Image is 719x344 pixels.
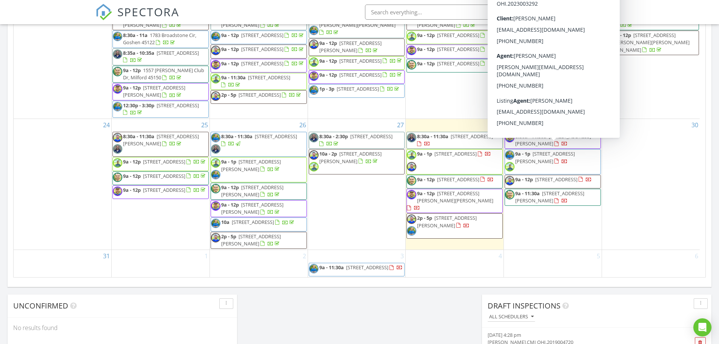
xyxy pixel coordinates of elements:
span: [STREET_ADDRESS] [350,133,393,140]
div: [DATE] 4:28 pm [488,332,670,339]
img: dsc_1613.jpg [505,133,514,142]
img: justin.jpg [113,49,122,59]
a: 8:30a - 11:30a [STREET_ADDRESS] [613,14,689,28]
a: 2p - 5p [STREET_ADDRESS] [221,91,302,98]
span: [STREET_ADDRESS] [232,219,274,225]
a: 9a - 12p [STREET_ADDRESS] [406,175,503,188]
a: 8:30a - 11:30a [STREET_ADDRESS][PERSON_NAME] [515,133,591,147]
a: 9a - 12p [STREET_ADDRESS] [123,173,207,179]
a: SPECTORA [95,10,179,26]
span: [STREET_ADDRESS] [337,85,379,92]
img: russ.jpg [505,83,514,92]
span: [STREET_ADDRESS] [437,60,479,67]
a: 8:30a - 2:30p [STREET_ADDRESS] [309,132,405,149]
a: 9a - 1p [STREET_ADDRESS] [515,57,596,64]
a: Go to September 6, 2025 [693,250,700,262]
img: russ.jpg [407,214,416,224]
a: 10a [STREET_ADDRESS] [211,218,307,231]
a: 10a - 2p [STREET_ADDRESS][PERSON_NAME] [309,149,405,174]
a: 9a - 12p [STREET_ADDRESS] [211,59,307,73]
td: Go to September 2, 2025 [209,250,308,278]
img: dsc_1567.jpg [505,43,514,52]
span: [GEOGRAPHIC_DATA] [533,32,580,39]
a: 12:30p - 3:30p [STREET_ADDRESS] [112,101,209,118]
span: [STREET_ADDRESS] [533,57,575,64]
span: [STREET_ADDRESS][PERSON_NAME] [515,150,575,164]
a: 9a - 12p [STREET_ADDRESS] [221,46,305,52]
td: Go to August 29, 2025 [504,119,602,250]
a: 9a - 11:30a [STREET_ADDRESS] [319,264,403,271]
img: dsc_1567.jpg [407,176,416,185]
span: [STREET_ADDRESS][PERSON_NAME][PERSON_NAME] [417,190,493,204]
img: russ.jpg [211,91,220,101]
span: 10a [221,219,229,225]
img: crystal.jpg [407,150,416,160]
span: [STREET_ADDRESS] [535,71,577,78]
td: Go to September 5, 2025 [504,250,602,278]
a: Go to August 25, 2025 [200,119,209,131]
img: dsc_1567.jpg [505,190,514,199]
span: 9a - 12p [221,184,239,191]
a: 9a - 12p [STREET_ADDRESS] [406,59,503,73]
span: [STREET_ADDRESS] [157,102,199,109]
span: 9a - 12p [417,176,435,183]
span: 8:35a - 10:35a [123,49,154,56]
img: dsc_1567.jpg [211,184,220,193]
a: Go to September 2, 2025 [301,250,308,262]
img: The Best Home Inspection Software - Spectora [95,4,112,20]
span: [STREET_ADDRESS][PERSON_NAME][PERSON_NAME][PERSON_NAME] [603,32,690,53]
span: [STREET_ADDRESS] [255,133,297,140]
img: te_head_shot_2020.jpg [505,150,514,160]
span: 9a - 12p [221,32,239,39]
td: Go to August 26, 2025 [209,119,308,250]
a: 9a - 1p [GEOGRAPHIC_DATA] [515,32,580,46]
a: 8:30a - 11:30a [STREET_ADDRESS][PERSON_NAME][PERSON_NAME] [309,13,405,38]
img: russ.jpg [505,176,514,185]
span: 9a - 11:30a [221,74,246,81]
img: crystal.jpg [505,57,514,67]
img: dsc_1613.jpg [309,71,319,81]
span: 8:30a - 2:30p [319,133,348,140]
img: te_head_shot_2020.jpg [211,133,220,142]
a: 1p - 3p [STREET_ADDRESS] [309,84,405,98]
span: 2p - 5p [221,233,236,240]
td: Go to August 25, 2025 [112,119,210,250]
span: 9a - 12p [221,201,239,208]
a: 9a - 12p [STREET_ADDRESS][PERSON_NAME] [211,183,307,200]
a: 8:35a - 10:35a [STREET_ADDRESS] [123,49,199,63]
td: Go to August 27, 2025 [308,119,406,250]
a: 9a - 12p [STREET_ADDRESS][PERSON_NAME] [221,201,283,215]
img: dsc_1613.jpg [113,84,122,94]
a: 9a - 1p [STREET_ADDRESS] [417,150,491,157]
a: 9a - 12p [STREET_ADDRESS] [417,60,501,67]
a: 9a - 12p [STREET_ADDRESS] [406,31,503,44]
span: 2p - 5p [221,91,236,98]
span: 9a - 12p [417,32,435,39]
a: 9a - 1p [GEOGRAPHIC_DATA] [505,31,601,56]
div: No results found [8,318,237,338]
span: [STREET_ADDRESS][PERSON_NAME] [221,201,283,215]
a: 9a - 12p [STREET_ADDRESS] [211,45,307,58]
span: [STREET_ADDRESS] [241,60,283,67]
a: 8:30a - 11a 1783 Broadstone Cir, Goshen 45122 [112,31,209,48]
span: 9a - 12p [319,71,337,78]
img: russ.jpg [113,133,122,142]
a: 8:30a - 11:30a [STREET_ADDRESS][PERSON_NAME] [112,132,209,157]
span: Unconfirmed [13,301,68,311]
span: [STREET_ADDRESS] [248,74,290,81]
a: 8:35a - 10:35a [STREET_ADDRESS] [112,48,209,65]
a: 9a - 12p [STREET_ADDRESS][PERSON_NAME] [309,39,405,56]
span: [STREET_ADDRESS] [239,91,281,98]
a: 8:30a - 11:30a [STREET_ADDRESS] [211,132,307,157]
a: 12:30p - 3:30p [STREET_ADDRESS] [123,102,199,116]
img: te_head_shot_2020.jpg [407,226,416,236]
img: russ.jpg [603,32,613,41]
img: dsc_1567.jpg [407,60,416,69]
img: russ.jpg [309,150,319,160]
a: 9a - 1p [STREET_ADDRESS] [505,56,601,70]
img: justin.jpg [309,133,319,142]
img: te_head_shot_2020.jpg [211,170,220,179]
span: 1783 Broadstone Cir, Goshen 45122 [123,32,196,46]
span: 9a - 12p [123,158,141,165]
span: [STREET_ADDRESS] [434,150,477,157]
